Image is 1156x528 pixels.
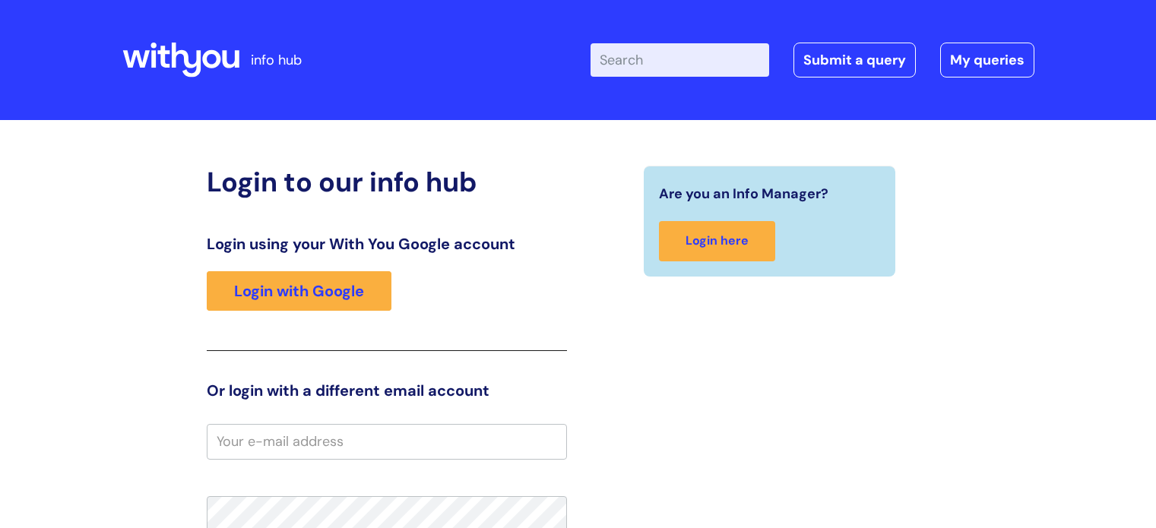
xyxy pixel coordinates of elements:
[251,48,302,72] p: info hub
[793,43,916,77] a: Submit a query
[207,271,391,311] a: Login with Google
[207,381,567,400] h3: Or login with a different email account
[207,424,567,459] input: Your e-mail address
[207,166,567,198] h2: Login to our info hub
[659,221,775,261] a: Login here
[940,43,1034,77] a: My queries
[591,43,769,77] input: Search
[659,182,828,206] span: Are you an Info Manager?
[207,235,567,253] h3: Login using your With You Google account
